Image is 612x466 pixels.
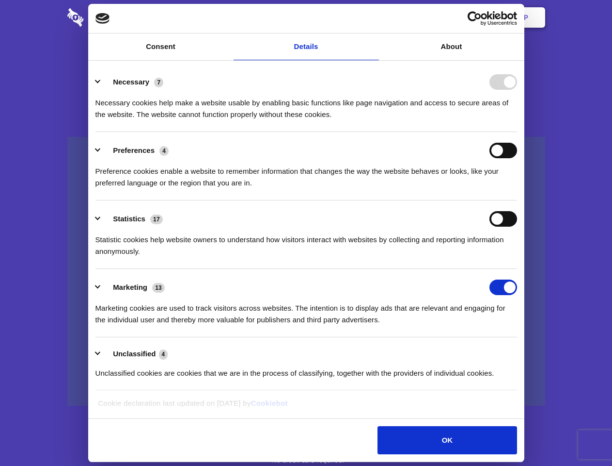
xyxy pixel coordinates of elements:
label: Necessary [113,78,149,86]
a: Consent [88,33,234,60]
div: Statistic cookies help website owners to understand how visitors interact with websites by collec... [95,227,517,257]
div: Necessary cookies help make a website usable by enabling basic functions like page navigation and... [95,90,517,120]
label: Preferences [113,146,155,154]
img: logo-wordmark-white-trans-d4663122ce5f474addd5e946df7df03e33cb6a1c49d2221995e7729f52c070b2.svg [67,8,150,27]
a: Wistia video thumbnail [67,137,545,406]
img: logo [95,13,110,24]
button: Necessary (7) [95,74,170,90]
a: Cookiebot [251,399,288,407]
a: Details [234,33,379,60]
span: 4 [159,349,168,359]
h1: Eliminate Slack Data Loss. [67,44,545,79]
div: Marketing cookies are used to track visitors across websites. The intention is to display ads tha... [95,295,517,326]
a: Usercentrics Cookiebot - opens in a new window [432,11,517,26]
button: Preferences (4) [95,143,175,158]
iframe: Drift Widget Chat Controller [564,417,600,454]
label: Statistics [113,215,145,223]
label: Marketing [113,283,147,291]
div: Preference cookies enable a website to remember information that changes the way the website beha... [95,158,517,189]
a: Contact [393,2,438,33]
button: OK [377,426,517,454]
a: About [379,33,524,60]
button: Statistics (17) [95,211,169,227]
span: 17 [150,215,163,224]
a: Pricing [284,2,327,33]
span: 7 [154,78,163,87]
a: Login [439,2,482,33]
span: 4 [159,146,169,156]
div: Unclassified cookies are cookies that we are in the process of classifying, together with the pro... [95,360,517,379]
h4: Auto-redaction of sensitive data, encrypted data sharing and self-destructing private chats. Shar... [67,88,545,120]
span: 13 [152,283,165,293]
button: Marketing (13) [95,280,171,295]
div: Cookie declaration last updated on [DATE] by [91,398,521,416]
button: Unclassified (4) [95,348,174,360]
